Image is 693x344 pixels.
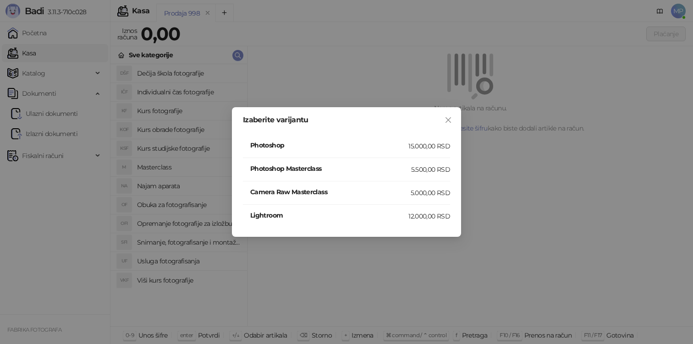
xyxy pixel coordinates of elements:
h4: Photoshop [250,140,408,150]
div: Izaberite varijantu [243,116,450,124]
div: 5.500,00 RSD [411,164,450,175]
div: 5.000,00 RSD [411,188,450,198]
div: 15.000,00 RSD [408,141,450,151]
h4: Lightroom [250,210,408,220]
div: 12.000,00 RSD [408,211,450,221]
span: Zatvori [441,116,456,124]
h4: Camera Raw Masterclass [250,187,411,197]
span: close [445,116,452,124]
h4: Photoshop Masterclass [250,164,411,174]
button: Close [441,113,456,127]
